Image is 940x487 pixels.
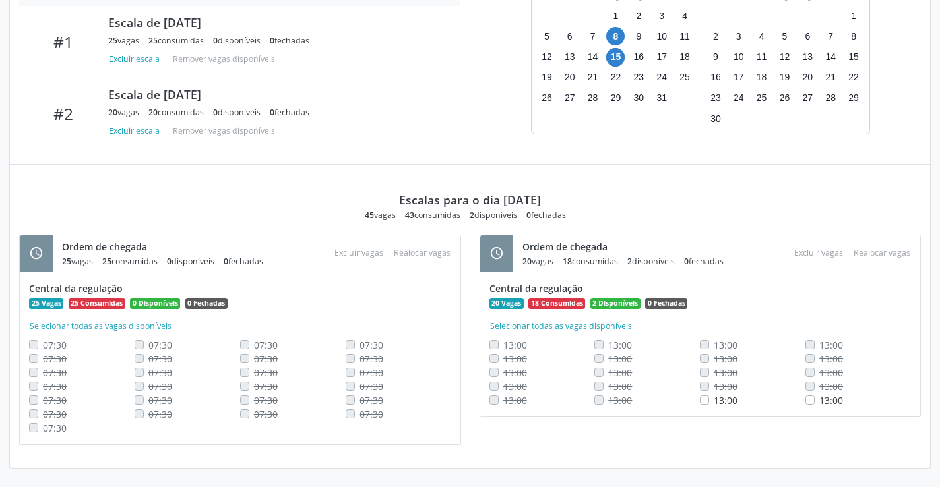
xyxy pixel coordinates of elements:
[102,256,158,267] div: consumidas
[503,339,527,351] span: Não é possivel realocar uma vaga consumida
[730,27,748,45] span: segunda-feira, 3 de novembro de 2025
[503,353,527,365] span: Não é possivel realocar uma vaga consumida
[360,353,383,365] span: Não é possivel realocar uma vaga consumida
[43,339,67,351] span: Não é possivel realocar uma vaga consumida
[561,69,579,87] span: segunda-feira, 20 de outubro de 2025
[675,7,694,25] span: sábado, 4 de outubro de 2025
[503,366,527,379] span: Não é possivel realocar uma vaga consumida
[584,69,602,87] span: terça-feira, 21 de outubro de 2025
[526,210,531,221] span: 0
[775,27,794,45] span: quarta-feira, 5 de novembro de 2025
[706,69,725,87] span: domingo, 16 de novembro de 2025
[789,244,848,262] div: Escolha as vagas para excluir
[844,27,863,45] span: sábado, 8 de novembro de 2025
[28,32,99,51] div: #1
[148,339,172,351] span: Não é possivel realocar uma vaga consumida
[360,380,383,393] span: Não é possivel realocar uma vaga consumida
[254,408,278,420] span: Não é possivel realocar uma vaga consumida
[652,7,671,25] span: sexta-feira, 3 de outubro de 2025
[108,15,442,30] div: Escala de [DATE]
[608,339,632,351] span: Não é possivel realocar uma vaga consumida
[798,27,817,45] span: quinta-feira, 6 de novembro de 2025
[213,35,261,46] div: disponíveis
[714,353,737,365] span: Não é possivel realocar uma vaga consumida
[775,48,794,67] span: quarta-feira, 12 de novembro de 2025
[29,246,44,260] i: schedule
[503,380,527,393] span: Não é possivel realocar uma vaga consumida
[584,27,602,45] span: terça-feira, 7 de outubro de 2025
[213,107,261,118] div: disponíveis
[29,298,63,310] span: 25 Vagas
[821,27,840,45] span: sexta-feira, 7 de novembro de 2025
[62,240,272,254] div: Ordem de chegada
[43,394,67,407] span: Não é possivel realocar uma vaga consumida
[608,380,632,393] span: Não é possivel realocar uma vaga consumida
[108,35,117,46] span: 25
[526,210,566,221] div: fechadas
[185,298,228,310] span: 0 Fechadas
[652,48,671,67] span: sexta-feira, 17 de outubro de 2025
[652,27,671,45] span: sexta-feira, 10 de outubro de 2025
[844,69,863,87] span: sábado, 22 de novembro de 2025
[714,380,737,393] span: Não é possivel realocar uma vaga consumida
[706,89,725,107] span: domingo, 23 de novembro de 2025
[606,27,625,45] span: quarta-feira, 8 de outubro de 2025
[538,27,556,45] span: domingo, 5 de outubro de 2025
[43,408,67,420] span: Não é possivel realocar uma vaga consumida
[108,123,165,140] button: Excluir escala
[798,48,817,67] span: quinta-feira, 13 de novembro de 2025
[405,210,414,221] span: 43
[821,69,840,87] span: sexta-feira, 21 de novembro de 2025
[538,89,556,107] span: domingo, 26 de outubro de 2025
[399,192,541,207] div: Escalas para o dia [DATE]
[844,89,863,107] span: sábado, 29 de novembro de 2025
[563,256,572,267] span: 18
[489,281,912,295] div: Central da regulação
[844,48,863,67] span: sábado, 15 de novembro de 2025
[405,210,460,221] div: consumidas
[652,89,671,107] span: sexta-feira, 31 de outubro de 2025
[561,27,579,45] span: segunda-feira, 6 de outubro de 2025
[590,298,641,310] span: 2 Disponíveis
[584,89,602,107] span: terça-feira, 28 de outubro de 2025
[148,394,172,407] span: Não é possivel realocar uma vaga consumida
[167,256,172,267] span: 0
[148,35,204,46] div: consumidas
[775,69,794,87] span: quarta-feira, 19 de novembro de 2025
[584,48,602,67] span: terça-feira, 14 de outubro de 2025
[43,422,67,434] span: Não é possivel realocar uma vaga consumida
[848,244,916,262] div: Escolha as vagas para realocar
[652,69,671,87] span: sexta-feira, 24 de outubro de 2025
[365,210,396,221] div: vagas
[538,69,556,87] span: domingo, 19 de outubro de 2025
[389,244,456,262] div: Escolha as vagas para realocar
[62,256,71,267] span: 25
[606,7,625,25] span: quarta-feira, 1 de outubro de 2025
[821,48,840,67] span: sexta-feira, 14 de novembro de 2025
[730,48,748,67] span: segunda-feira, 10 de novembro de 2025
[675,48,694,67] span: sábado, 18 de outubro de 2025
[270,35,309,46] div: fechadas
[470,210,517,221] div: disponíveis
[254,353,278,365] span: Não é possivel realocar uma vaga consumida
[108,51,165,69] button: Excluir escala
[714,394,737,407] span: 13:00
[798,69,817,87] span: quinta-feira, 20 de novembro de 2025
[819,339,843,351] span: Não é possivel realocar uma vaga consumida
[528,298,585,310] span: 18 Consumidas
[561,48,579,67] span: segunda-feira, 13 de outubro de 2025
[819,366,843,379] span: Não é possivel realocar uma vaga consumida
[608,353,632,365] span: Não é possivel realocar uma vaga consumida
[224,256,228,267] span: 0
[148,107,158,118] span: 20
[730,69,748,87] span: segunda-feira, 17 de novembro de 2025
[360,408,383,420] span: Não é possivel realocar uma vaga consumida
[43,380,67,393] span: Não é possivel realocar uma vaga consumida
[563,256,618,267] div: consumidas
[753,48,771,67] span: terça-feira, 11 de novembro de 2025
[684,256,724,267] div: fechadas
[821,89,840,107] span: sexta-feira, 28 de novembro de 2025
[538,48,556,67] span: domingo, 12 de outubro de 2025
[706,109,725,128] span: domingo, 30 de novembro de 2025
[753,69,771,87] span: terça-feira, 18 de novembro de 2025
